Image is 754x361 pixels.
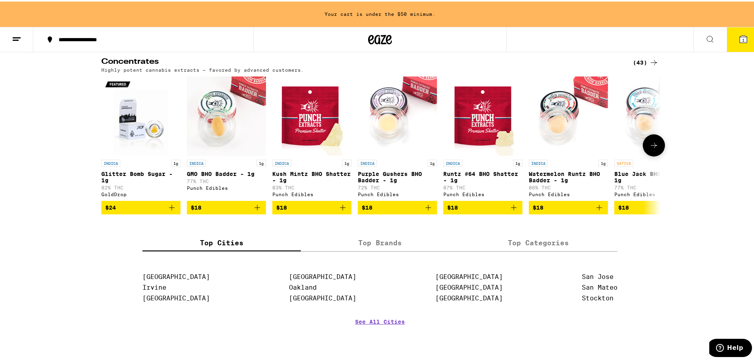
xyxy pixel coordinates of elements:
button: Add to bag [529,199,608,213]
img: Punch Edibles - Runtz #64 BHO Shatter - 1g [443,75,522,154]
p: 77% THC [187,177,266,182]
a: San Jose [582,271,613,279]
div: Punch Edibles [443,190,522,195]
p: 1g [427,158,437,165]
p: 1g [171,158,180,165]
p: INDICA [529,158,548,165]
p: 82% THC [101,183,180,189]
p: 1g [513,158,522,165]
button: Add to bag [443,199,522,213]
button: Add to bag [187,199,266,213]
button: Redirect to URL [0,0,432,57]
img: Punch Edibles - GMO BHO Badder - 1g [187,75,266,154]
a: Open page for Glitter Bomb Sugar - 1g from GoldDrop [101,75,180,199]
p: 87% THC [443,183,522,189]
a: Open page for Runtz #64 BHO Shatter - 1g from Punch Edibles [443,75,522,199]
p: Blue Jack BHO Badder - 1g [614,169,693,182]
img: Punch Edibles - Kush Mintz BHO Shatter - 1g [272,75,351,154]
span: $18 [362,203,372,209]
p: Kush Mintz BHO Shatter - 1g [272,169,351,182]
span: $18 [618,203,629,209]
span: $18 [191,203,201,209]
a: [GEOGRAPHIC_DATA] [289,271,356,279]
p: Runtz #64 BHO Shatter - 1g [443,169,522,182]
img: Punch Edibles - Watermelon Runtz BHO Badder - 1g [529,75,608,154]
div: tabs [142,233,617,250]
label: Top Categories [459,233,617,250]
a: [GEOGRAPHIC_DATA] [435,282,503,290]
button: Add to bag [614,199,693,213]
p: INDICA [443,158,462,165]
h2: Concentrates [101,56,620,66]
p: Highly potent cannabis extracts — favored by advanced customers. [101,66,304,71]
span: $18 [276,203,287,209]
a: Stockton [582,293,613,300]
p: INDICA [272,158,291,165]
p: Watermelon Runtz BHO Badder - 1g [529,169,608,182]
p: 1g [256,158,266,165]
a: Open page for GMO BHO Badder - 1g from Punch Edibles [187,75,266,199]
span: $18 [533,203,543,209]
label: Top Cities [142,233,301,250]
p: Glitter Bomb Sugar - 1g [101,169,180,182]
img: Punch Edibles - Purple Gushers BHO Badder - 1g [358,75,437,154]
div: Punch Edibles [529,190,608,195]
p: 72% THC [358,183,437,189]
button: Add to bag [272,199,351,213]
p: INDICA [101,158,120,165]
a: [GEOGRAPHIC_DATA] [435,293,503,300]
span: $24 [105,203,116,209]
a: See All Cities [355,317,405,346]
a: (43) [633,56,659,66]
div: Punch Edibles [272,190,351,195]
p: SATIVA [614,158,633,165]
a: San Mateo [582,282,617,290]
a: [GEOGRAPHIC_DATA] [142,271,210,279]
a: [GEOGRAPHIC_DATA] [435,271,503,279]
a: Open page for Watermelon Runtz BHO Badder - 1g from Punch Edibles [529,75,608,199]
label: Top Brands [301,233,459,250]
div: Punch Edibles [614,190,693,195]
span: 1 [742,36,745,41]
a: Open page for Blue Jack BHO Badder - 1g from Punch Edibles [614,75,693,199]
p: 1g [598,158,608,165]
p: 83% THC [272,183,351,189]
p: 77% THC [614,183,693,189]
a: Irvine [142,282,166,290]
div: GoldDrop [101,190,180,195]
p: 1g [342,158,351,165]
a: Open page for Kush Mintz BHO Shatter - 1g from Punch Edibles [272,75,351,199]
button: Add to bag [101,199,180,213]
p: 86% THC [529,183,608,189]
p: Purple Gushers BHO Badder - 1g [358,169,437,182]
a: [GEOGRAPHIC_DATA] [142,293,210,300]
p: INDICA [358,158,377,165]
img: GoldDrop - Glitter Bomb Sugar - 1g [101,75,180,154]
span: $18 [447,203,458,209]
div: Punch Edibles [187,184,266,189]
button: Add to bag [358,199,437,213]
iframe: Opens a widget where you can find more information [709,337,752,357]
img: Punch Edibles - Blue Jack BHO Badder - 1g [614,75,693,154]
a: Oakland [289,282,317,290]
a: Open page for Purple Gushers BHO Badder - 1g from Punch Edibles [358,75,437,199]
div: Punch Edibles [358,190,437,195]
p: INDICA [187,158,206,165]
p: GMO BHO Badder - 1g [187,169,266,176]
a: [GEOGRAPHIC_DATA] [289,293,356,300]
